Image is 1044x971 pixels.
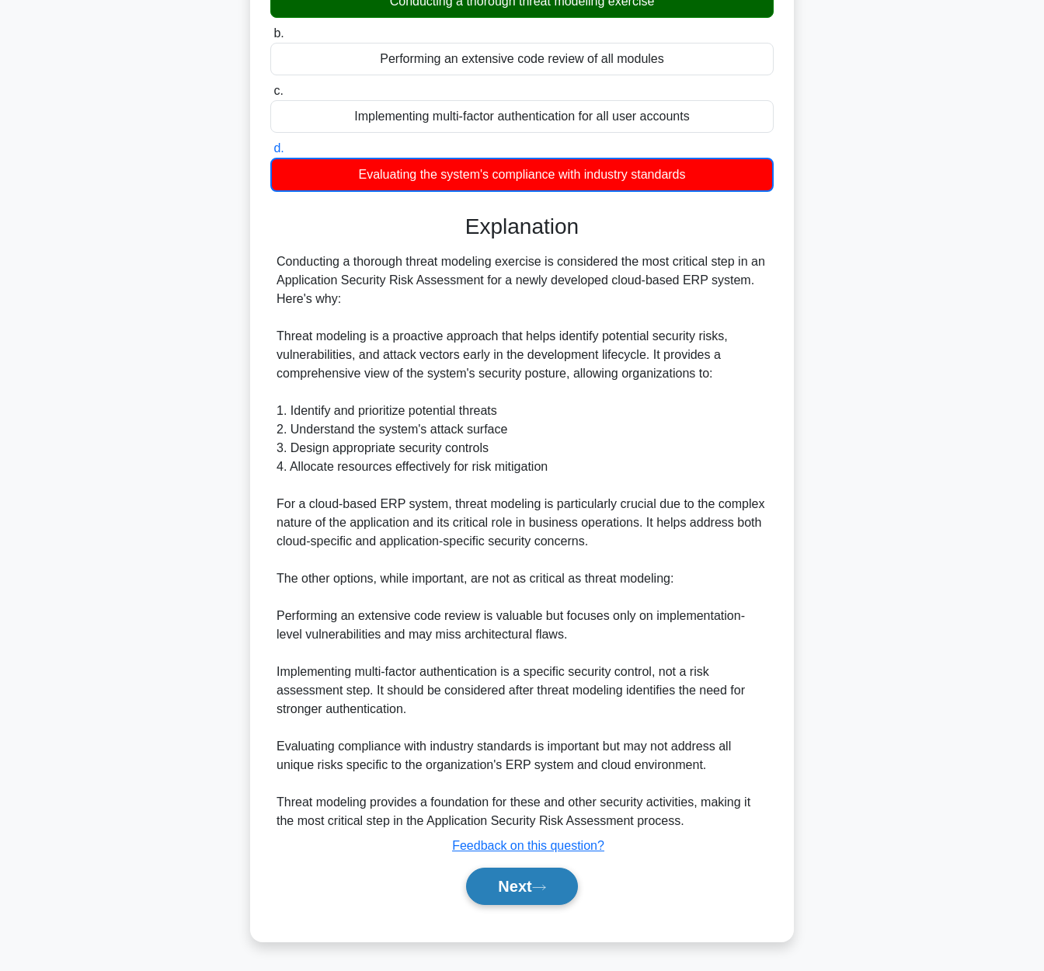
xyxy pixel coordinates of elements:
[270,100,774,133] div: Implementing multi-factor authentication for all user accounts
[466,868,577,905] button: Next
[280,214,764,240] h3: Explanation
[270,158,774,192] div: Evaluating the system's compliance with industry standards
[452,839,604,852] a: Feedback on this question?
[273,84,283,97] span: c.
[277,252,767,830] div: Conducting a thorough threat modeling exercise is considered the most critical step in an Applica...
[273,26,284,40] span: b.
[273,141,284,155] span: d.
[270,43,774,75] div: Performing an extensive code review of all modules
